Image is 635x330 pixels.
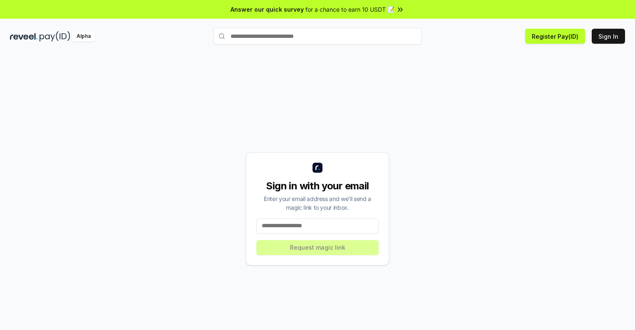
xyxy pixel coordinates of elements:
span: Answer our quick survey [231,5,304,14]
img: reveel_dark [10,31,38,42]
img: logo_small [313,163,322,173]
button: Sign In [592,29,625,44]
div: Sign in with your email [256,179,379,193]
img: pay_id [40,31,70,42]
button: Register Pay(ID) [525,29,585,44]
div: Enter your email address and we’ll send a magic link to your inbox. [256,194,379,212]
span: for a chance to earn 10 USDT 📝 [305,5,394,14]
div: Alpha [72,31,95,42]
